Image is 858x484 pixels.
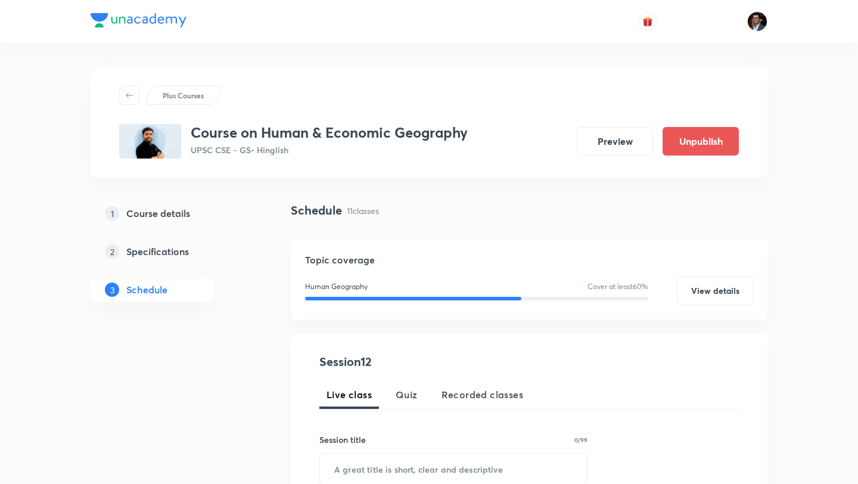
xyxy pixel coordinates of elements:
img: 99DC6B7F-F237-4CA2-A016-547BA954002C_plus.png [119,124,181,159]
p: Cover at least 60 % [587,281,648,292]
img: Amber Nigam [747,11,767,32]
button: Preview [577,127,653,156]
span: Quiz [396,387,418,402]
h4: Schedule [291,201,342,219]
a: Company Logo [91,13,186,30]
img: avatar [642,16,653,27]
p: 3 [105,283,119,297]
p: 1 [105,206,119,221]
h6: Session title [319,433,366,446]
input: A great title is short, clear and descriptive [320,454,587,484]
button: View details [677,277,753,305]
a: 1Course details [91,201,253,225]
h5: Specifications [126,244,189,259]
h5: Course details [126,206,190,221]
span: Recorded classes [442,387,523,402]
button: Unpublish [663,127,739,156]
button: avatar [638,12,657,31]
a: 2Specifications [91,240,253,263]
h3: Course on Human & Economic Geography [191,124,468,141]
h5: Topic coverage [305,253,753,267]
img: Company Logo [91,13,186,27]
h4: Session 12 [319,353,537,371]
span: Live class [327,387,372,402]
p: 2 [105,244,119,259]
p: 11 classes [347,204,379,217]
p: Human Geography [305,281,368,292]
p: UPSC CSE - GS • Hinglish [191,144,468,156]
p: Plus Courses [163,90,204,101]
p: 0/99 [574,437,587,443]
h5: Schedule [126,283,167,297]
